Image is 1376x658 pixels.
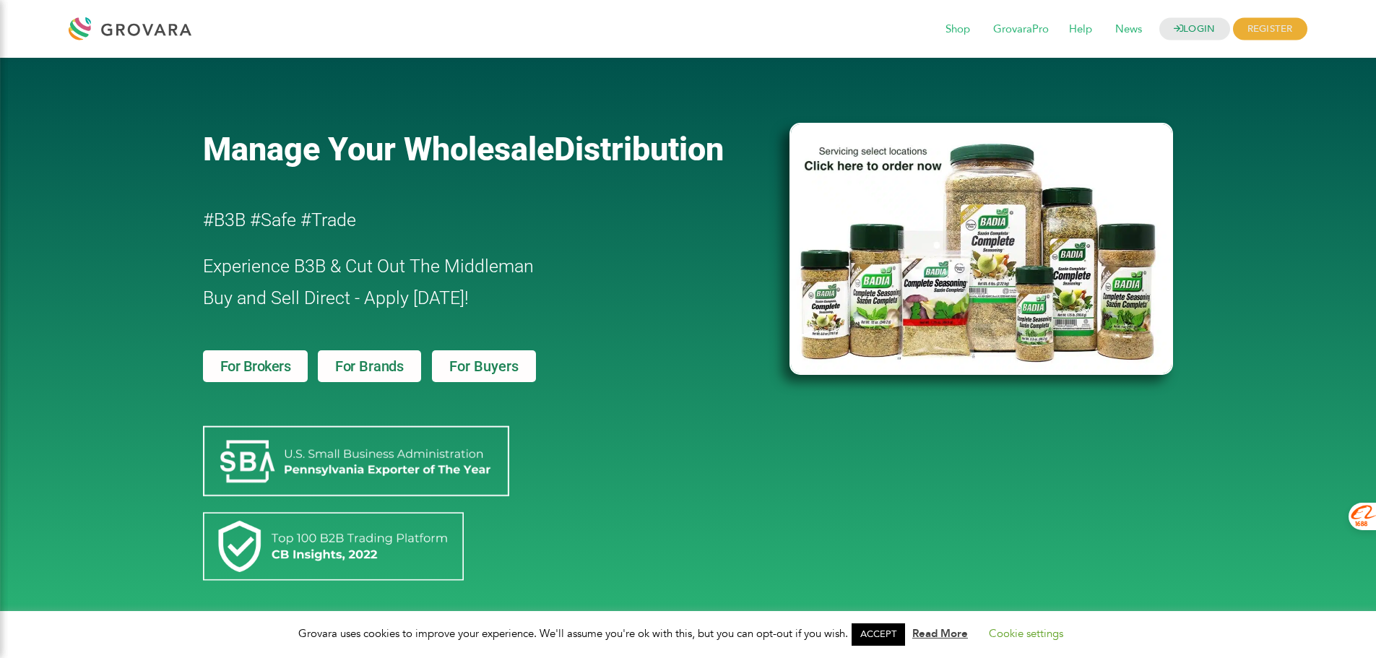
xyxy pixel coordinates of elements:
[1159,18,1230,40] a: LOGIN
[203,287,469,308] span: Buy and Sell Direct - Apply [DATE]!
[449,359,519,373] span: For Buyers
[298,626,1078,641] span: Grovara uses cookies to improve your experience. We'll assume you're ok with this, but you can op...
[983,16,1059,43] span: GrovaraPro
[220,359,291,373] span: For Brokers
[1059,22,1102,38] a: Help
[318,350,421,382] a: For Brands
[203,130,554,168] span: Manage Your Wholesale
[935,16,980,43] span: Shop
[989,626,1063,641] a: Cookie settings
[852,623,905,646] a: ACCEPT
[983,22,1059,38] a: GrovaraPro
[203,350,308,382] a: For Brokers
[203,256,534,277] span: Experience B3B & Cut Out The Middleman
[1233,18,1307,40] span: REGISTER
[432,350,536,382] a: For Buyers
[554,130,724,168] span: Distribution
[1059,16,1102,43] span: Help
[1105,22,1152,38] a: News
[912,626,968,641] a: Read More
[1105,16,1152,43] span: News
[935,22,980,38] a: Shop
[203,130,766,168] a: Manage Your WholesaleDistribution
[335,359,404,373] span: For Brands
[203,204,707,236] h2: #B3B #Safe #Trade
